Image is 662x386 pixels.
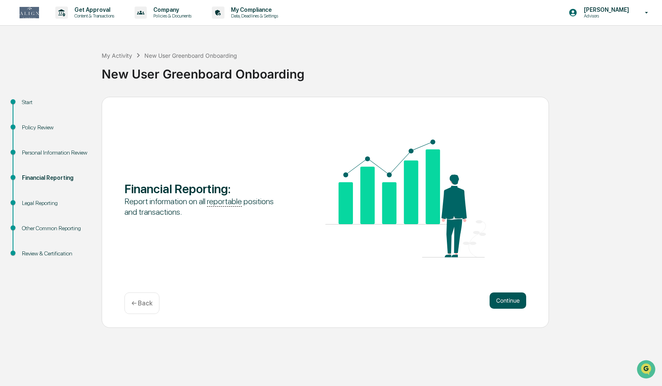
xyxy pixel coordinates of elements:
[5,115,54,129] a: 🔎Data Lookup
[16,102,52,111] span: Preclearance
[22,98,89,107] div: Start
[56,99,104,114] a: 🗄️Attestations
[8,17,148,30] p: How can we help?
[224,7,282,13] p: My Compliance
[22,174,89,182] div: Financial Reporting
[8,103,15,110] div: 🖐️
[59,103,65,110] div: 🗄️
[68,7,118,13] p: Get Approval
[207,196,242,207] u: reportable
[22,249,89,258] div: Review & Certification
[68,13,118,19] p: Content & Transactions
[147,13,196,19] p: Policies & Documents
[28,62,133,70] div: Start new chat
[5,99,56,114] a: 🖐️Preclearance
[102,60,658,81] div: New User Greenboard Onboarding
[22,123,89,132] div: Policy Review
[636,359,658,381] iframe: Open customer support
[102,52,132,59] div: My Activity
[21,37,134,46] input: Clear
[57,137,98,144] a: Powered byPylon
[138,65,148,74] button: Start new chat
[67,102,101,111] span: Attestations
[20,7,39,18] img: logo
[124,181,285,196] div: Financial Reporting :
[325,140,486,257] img: Financial Reporting
[8,119,15,125] div: 🔎
[131,299,152,307] p: ← Back
[577,7,633,13] p: [PERSON_NAME]
[22,224,89,233] div: Other Common Reporting
[124,196,285,217] div: Report information on all positions and transactions.
[147,7,196,13] p: Company
[490,292,526,309] button: Continue
[16,118,51,126] span: Data Lookup
[22,148,89,157] div: Personal Information Review
[81,138,98,144] span: Pylon
[8,62,23,77] img: 1746055101610-c473b297-6a78-478c-a979-82029cc54cd1
[224,13,282,19] p: Data, Deadlines & Settings
[28,70,106,77] div: We're offline, we'll be back soon
[22,199,89,207] div: Legal Reporting
[144,52,237,59] div: New User Greenboard Onboarding
[577,13,633,19] p: Advisors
